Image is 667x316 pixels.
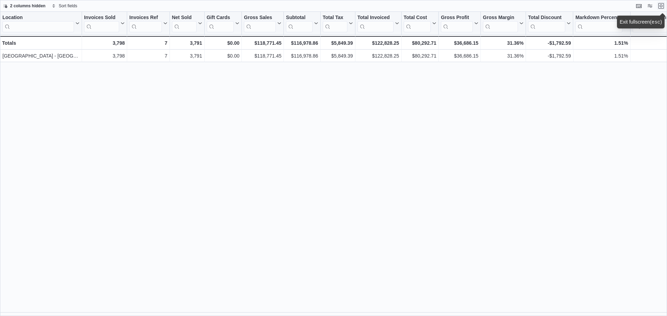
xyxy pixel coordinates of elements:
[207,52,240,60] div: $0.00
[528,15,565,32] div: Total Discount
[528,52,571,60] div: -$1,792.59
[84,39,125,47] div: 3,798
[404,39,436,47] div: $80,292.71
[483,15,524,32] button: Gross Margin
[357,15,394,21] div: Total Invoiced
[0,2,48,10] button: 2 columns hidden
[323,52,353,60] div: $5,849.39
[483,52,524,60] div: 31.36%
[575,15,622,32] div: Markdown Percent
[483,39,524,47] div: 31.36%
[59,3,77,9] span: Sort fields
[575,15,628,32] button: Markdown Percent
[575,15,622,21] div: Markdown Percent
[357,15,399,32] button: Total Invoiced
[10,3,46,9] span: 2 columns hidden
[441,52,478,60] div: $36,686.15
[528,15,571,32] button: Total Discount
[646,2,654,10] button: Display options
[207,15,234,32] div: Gift Card Sales
[244,52,281,60] div: $118,771.45
[172,15,202,32] button: Net Sold
[2,52,80,60] div: [GEOGRAPHIC_DATA] - [GEOGRAPHIC_DATA]
[129,39,167,47] div: 7
[172,15,197,32] div: Net Sold
[244,15,276,21] div: Gross Sales
[129,15,167,32] button: Invoices Ref
[652,19,660,25] kbd: esc
[84,15,125,32] button: Invoices Sold
[323,15,353,32] button: Total Tax
[404,15,436,32] button: Total Cost
[576,52,628,60] div: 1.51%
[404,52,436,60] div: $80,292.71
[620,18,662,26] div: Exit fullscreen ( )
[207,15,234,21] div: Gift Cards
[357,39,399,47] div: $122,828.25
[357,15,394,32] div: Total Invoiced
[286,15,318,32] button: Subtotal
[483,15,518,32] div: Gross Margin
[483,15,518,21] div: Gross Margin
[657,2,665,10] button: Exit fullscreen
[635,2,643,10] button: Keyboard shortcuts
[404,15,431,32] div: Total Cost
[528,15,565,21] div: Total Discount
[129,52,167,60] div: 7
[49,2,80,10] button: Sort fields
[286,39,318,47] div: $116,978.86
[441,15,473,32] div: Gross Profit
[286,15,312,32] div: Subtotal
[528,39,571,47] div: -$1,792.59
[2,39,80,47] div: Totals
[441,15,478,32] button: Gross Profit
[357,52,399,60] div: $122,828.25
[207,15,240,32] button: Gift Cards
[84,15,119,21] div: Invoices Sold
[286,52,318,60] div: $116,978.86
[172,39,202,47] div: 3,791
[404,15,431,21] div: Total Cost
[2,15,74,32] div: Location
[129,15,162,32] div: Invoices Ref
[2,15,74,21] div: Location
[244,15,276,32] div: Gross Sales
[129,15,162,21] div: Invoices Ref
[286,15,312,21] div: Subtotal
[244,15,281,32] button: Gross Sales
[323,15,347,32] div: Total Tax
[441,15,473,21] div: Gross Profit
[441,39,478,47] div: $36,686.15
[84,15,119,32] div: Invoices Sold
[172,52,202,60] div: 3,791
[244,39,281,47] div: $118,771.45
[207,39,240,47] div: $0.00
[323,15,347,21] div: Total Tax
[323,39,353,47] div: $5,849.39
[575,39,628,47] div: 1.51%
[2,15,80,32] button: Location
[84,52,125,60] div: 3,798
[172,15,197,21] div: Net Sold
